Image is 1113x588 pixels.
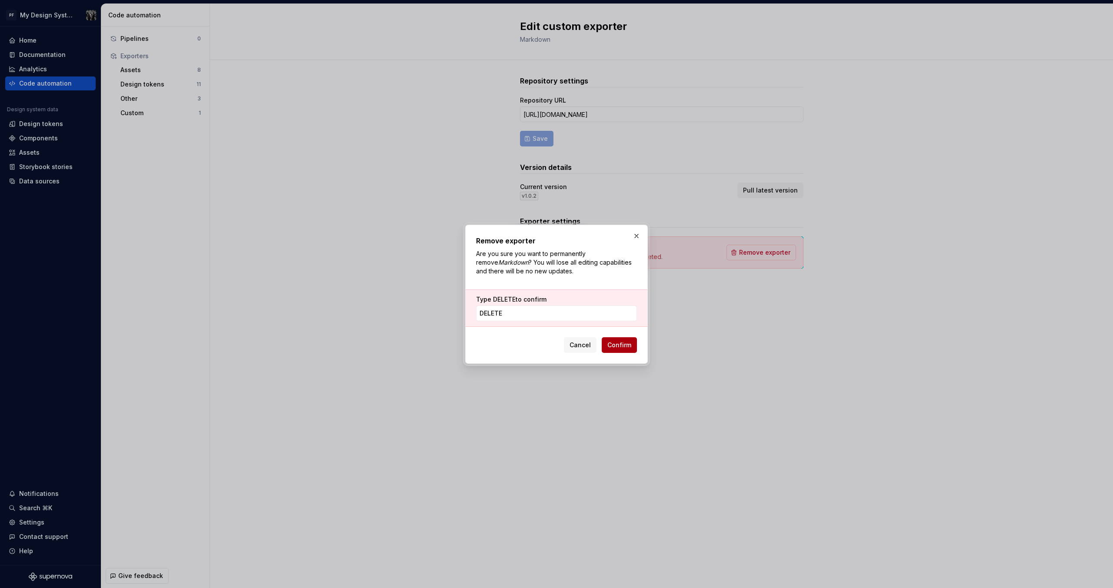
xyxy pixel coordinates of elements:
h2: Remove exporter [476,236,637,246]
input: Delete [476,306,637,321]
span: Confirm [607,341,631,349]
label: Type to confirm [476,295,547,304]
button: Cancel [564,337,596,353]
span: Cancel [570,341,591,349]
i: Markdown [498,259,529,266]
button: Confirm [602,337,637,353]
span: Delete [493,296,516,303]
p: Are you sure you want to permanently remove ? You will lose all editing capabilities and there wi... [476,249,637,276]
